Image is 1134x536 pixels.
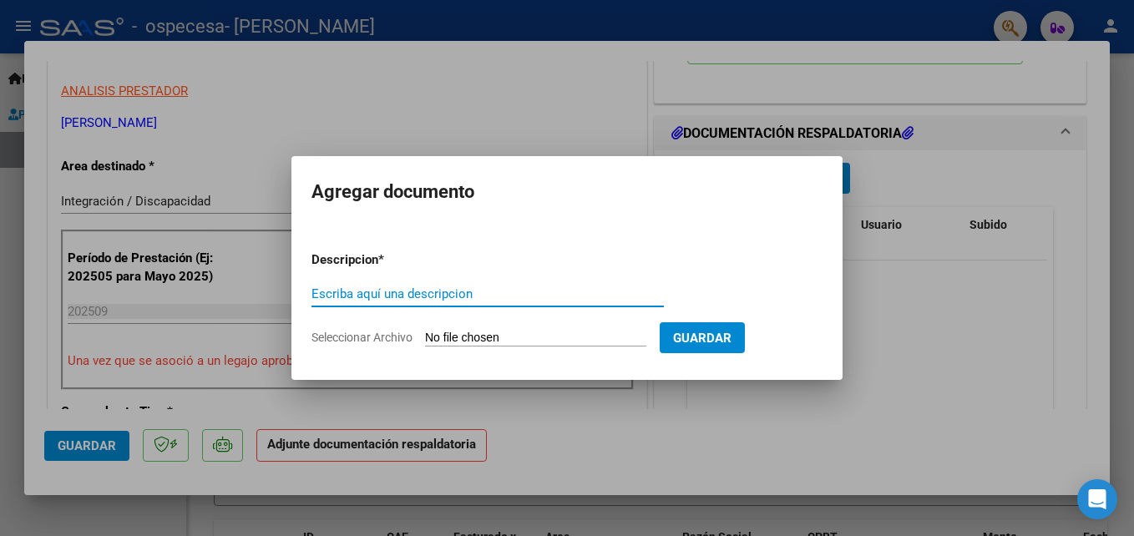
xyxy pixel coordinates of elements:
[660,322,745,353] button: Guardar
[311,250,465,270] p: Descripcion
[311,176,823,208] h2: Agregar documento
[1077,479,1117,519] div: Open Intercom Messenger
[311,331,413,344] span: Seleccionar Archivo
[673,331,732,346] span: Guardar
